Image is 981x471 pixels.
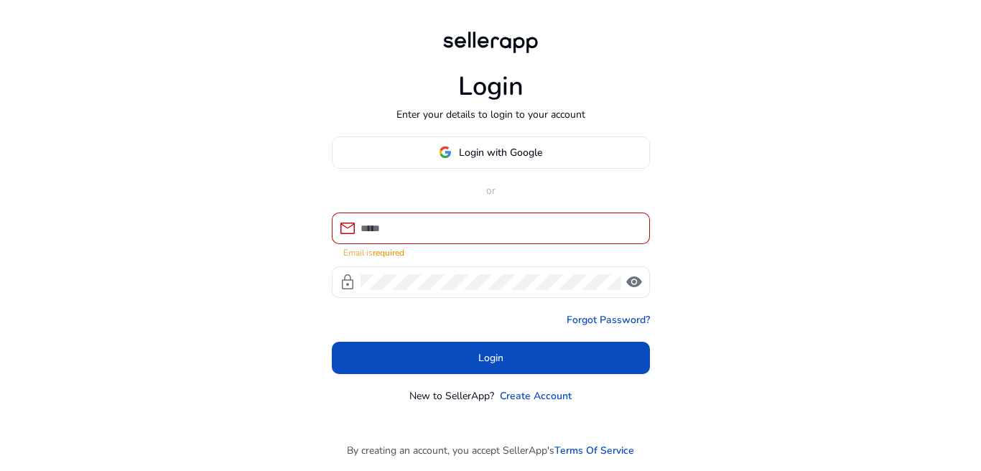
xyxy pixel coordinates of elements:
h1: Login [458,71,524,102]
span: lock [339,274,356,291]
p: or [332,183,650,198]
a: Create Account [500,388,572,404]
button: Login [332,342,650,374]
span: visibility [626,274,643,291]
strong: required [373,247,404,258]
a: Terms Of Service [554,443,634,458]
mat-error: Email is [343,244,638,259]
span: Login [478,350,503,365]
p: New to SellerApp? [409,388,494,404]
span: mail [339,220,356,237]
img: google-logo.svg [439,146,452,159]
a: Forgot Password? [567,312,650,327]
span: Login with Google [459,145,542,160]
p: Enter your details to login to your account [396,107,585,122]
button: Login with Google [332,136,650,169]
